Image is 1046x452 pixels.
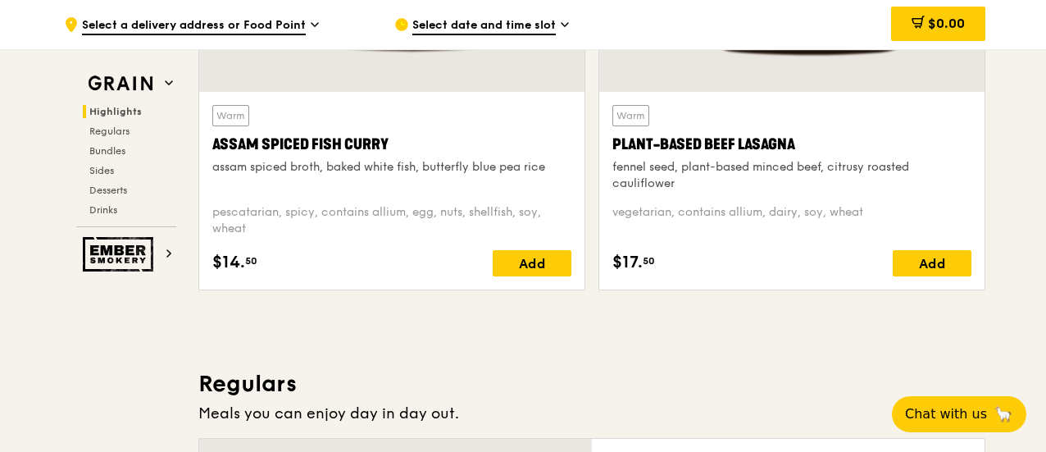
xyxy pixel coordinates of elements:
[892,396,1026,432] button: Chat with us🦙
[905,404,987,424] span: Chat with us
[245,254,257,267] span: 50
[612,204,971,237] div: vegetarian, contains allium, dairy, soy, wheat
[493,250,571,276] div: Add
[994,404,1013,424] span: 🦙
[212,133,571,156] div: Assam Spiced Fish Curry
[893,250,971,276] div: Add
[612,159,971,192] div: fennel seed, plant-based minced beef, citrusy roasted cauliflower
[83,237,158,272] img: Ember Smokery web logo
[89,145,125,157] span: Bundles
[612,133,971,156] div: Plant-Based Beef Lasagna
[198,402,985,425] div: Meals you can enjoy day in day out.
[612,250,643,275] span: $17.
[89,165,114,176] span: Sides
[212,105,249,126] div: Warm
[212,204,571,237] div: pescatarian, spicy, contains allium, egg, nuts, shellfish, soy, wheat
[212,250,245,275] span: $14.
[643,254,655,267] span: 50
[198,369,985,399] h3: Regulars
[89,204,117,216] span: Drinks
[928,16,965,31] span: $0.00
[89,185,127,196] span: Desserts
[212,159,571,176] div: assam spiced broth, baked white fish, butterfly blue pea rice
[83,69,158,98] img: Grain web logo
[89,106,142,117] span: Highlights
[612,105,649,126] div: Warm
[82,17,306,35] span: Select a delivery address or Food Point
[412,17,556,35] span: Select date and time slot
[89,126,130,137] span: Regulars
